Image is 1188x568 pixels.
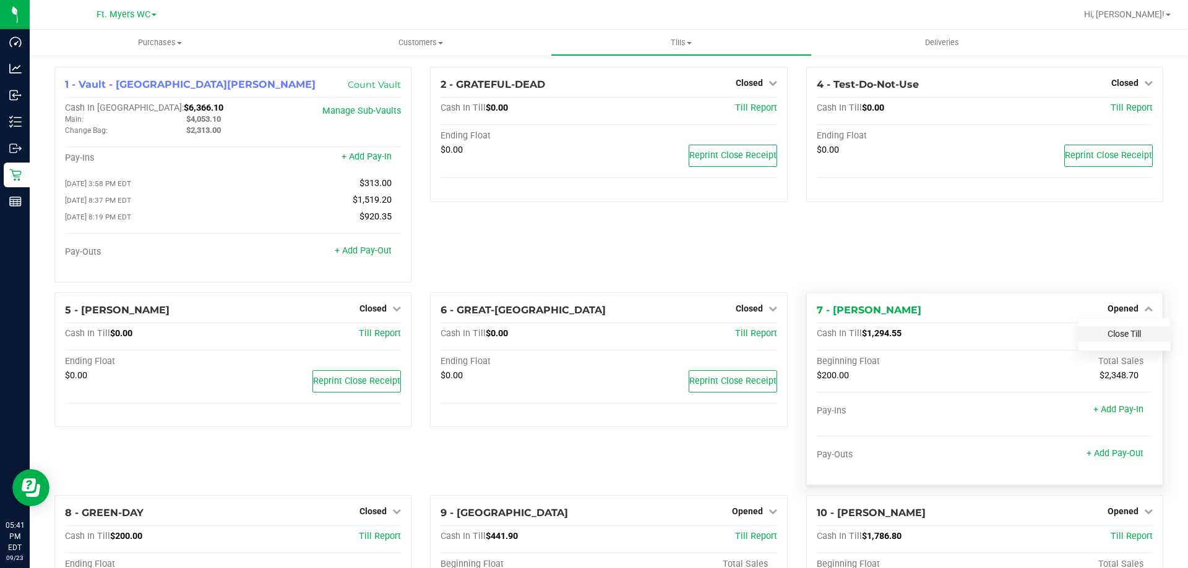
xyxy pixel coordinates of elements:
span: 9 - [GEOGRAPHIC_DATA] [441,507,568,519]
inline-svg: Inventory [9,116,22,128]
a: Till Report [359,531,401,541]
button: Reprint Close Receipt [1064,145,1153,167]
span: 5 - [PERSON_NAME] [65,304,170,316]
span: Hi, [PERSON_NAME]! [1084,9,1164,19]
button: Reprint Close Receipt [689,370,777,392]
a: Count Vault [348,79,401,90]
span: 6 - GREAT-[GEOGRAPHIC_DATA] [441,304,606,316]
span: Cash In Till [441,531,486,541]
span: $313.00 [359,178,392,189]
span: Ft. Myers WC [97,9,150,20]
span: Closed [736,78,763,88]
a: Till Report [359,328,401,339]
a: Till Report [735,103,777,113]
span: Closed [359,303,387,313]
button: Reprint Close Receipt [689,145,777,167]
div: Ending Float [65,356,233,367]
span: $441.90 [486,531,518,541]
span: $0.00 [862,103,884,113]
span: $0.00 [65,370,87,381]
span: Cash In Till [65,328,110,339]
span: Customers [291,37,550,48]
a: + Add Pay-In [342,151,392,162]
span: $0.00 [110,328,132,339]
div: Pay-Outs [817,449,985,460]
button: Reprint Close Receipt [312,370,401,392]
span: [DATE] 3:58 PM EDT [65,179,131,188]
span: $0.00 [441,145,463,155]
span: 4 - Test-Do-Not-Use [817,78,919,90]
a: + Add Pay-In [1093,404,1143,415]
inline-svg: Analytics [9,62,22,75]
span: 7 - [PERSON_NAME] [817,304,921,316]
span: 2 - GRATEFUL-DEAD [441,78,545,90]
div: Ending Float [441,356,609,367]
span: $4,053.10 [186,114,221,124]
span: Cash In Till [441,328,486,339]
span: [DATE] 8:37 PM EDT [65,196,131,205]
div: Total Sales [984,356,1153,367]
span: Cash In Till [817,531,862,541]
span: Cash In Till [65,531,110,541]
inline-svg: Reports [9,195,22,208]
span: 10 - [PERSON_NAME] [817,507,926,519]
a: Till Report [735,328,777,339]
span: $200.00 [817,370,849,381]
div: Beginning Float [817,356,985,367]
span: Cash In [GEOGRAPHIC_DATA]: [65,103,184,113]
a: Till Report [1111,531,1153,541]
span: $1,786.80 [862,531,902,541]
span: $1,294.55 [862,328,902,339]
div: Pay-Ins [65,153,233,164]
span: $6,366.10 [184,103,223,113]
span: Cash In Till [817,328,862,339]
span: Tills [551,37,811,48]
div: Ending Float [817,130,985,142]
a: Close Till [1108,329,1141,339]
span: Till Report [1111,103,1153,113]
div: Pay-Outs [65,247,233,258]
div: Pay-Ins [817,405,985,417]
a: + Add Pay-Out [1087,448,1143,459]
span: Main: [65,115,84,124]
span: 1 - Vault - [GEOGRAPHIC_DATA][PERSON_NAME] [65,78,316,90]
span: Reprint Close Receipt [689,150,777,161]
span: Reprint Close Receipt [1065,150,1152,161]
span: [DATE] 8:19 PM EDT [65,213,131,221]
a: Customers [290,30,551,56]
span: $200.00 [110,531,142,541]
a: Deliveries [812,30,1072,56]
span: $0.00 [486,103,508,113]
p: 09/23 [6,553,24,562]
a: + Add Pay-Out [335,245,392,256]
iframe: Resource center [12,469,49,506]
span: $0.00 [441,370,463,381]
a: Tills [551,30,811,56]
span: Cash In Till [441,103,486,113]
span: Opened [1108,506,1138,516]
span: Cash In Till [817,103,862,113]
span: Reprint Close Receipt [313,376,400,386]
span: $2,348.70 [1100,370,1138,381]
span: $2,313.00 [186,125,221,135]
p: 05:41 PM EDT [6,520,24,553]
span: $0.00 [486,328,508,339]
inline-svg: Outbound [9,142,22,155]
span: Opened [1108,303,1138,313]
a: Till Report [735,531,777,541]
span: Deliveries [908,37,976,48]
inline-svg: Inbound [9,89,22,101]
span: Change Bag: [65,126,108,135]
span: Closed [1111,78,1138,88]
inline-svg: Dashboard [9,36,22,48]
span: $1,519.20 [353,195,392,205]
span: Closed [736,303,763,313]
span: Closed [359,506,387,516]
span: Purchases [30,37,290,48]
